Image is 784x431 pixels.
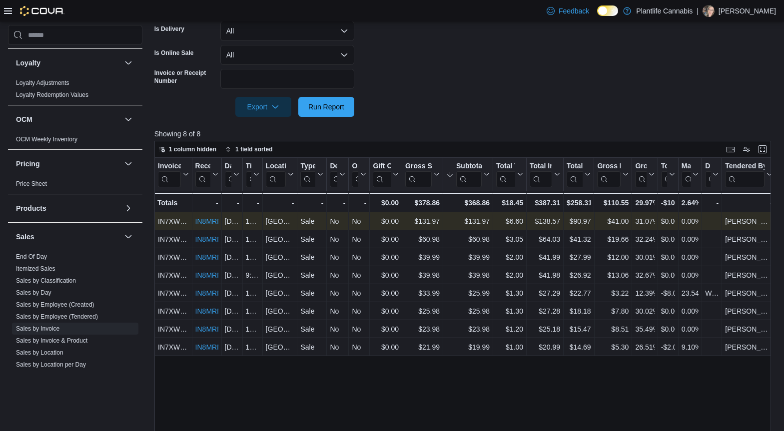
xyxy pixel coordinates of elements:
div: $131.97 [446,215,490,227]
label: Is Online Sale [154,49,194,57]
div: - [224,197,239,209]
button: 1 column hidden [155,143,220,155]
div: IN7XWK-4493237 [158,269,189,281]
button: Time [245,162,259,187]
div: $25.99 [446,287,490,299]
div: Sale [300,287,323,299]
button: Products [16,203,120,213]
div: $23.98 [446,323,490,335]
button: Total Discount [661,162,675,187]
a: IN8MRN-H617DJ [195,271,249,279]
div: $20.99 [530,341,560,353]
div: Gross Sales [405,162,432,171]
div: 30.02% [635,305,654,317]
div: 0.00% [682,233,699,245]
div: $2.00 [496,269,523,281]
div: Delivery [330,162,337,171]
a: Itemized Sales [16,265,55,272]
div: 31.07% [635,215,654,227]
div: Delivery [330,162,337,187]
div: $41.98 [530,269,560,281]
div: $41.00 [597,215,629,227]
div: $387.31 [530,197,560,209]
a: IN8MRN-H62RQB [195,253,252,261]
div: $1.30 [496,305,523,317]
a: Loyalty Adjustments [16,79,69,86]
div: Tendered By [725,162,765,187]
div: [PERSON_NAME] [725,233,773,245]
div: $1.20 [496,323,523,335]
div: [PERSON_NAME] [725,251,773,263]
button: Total Cost [567,162,591,187]
span: Sales by Invoice & Product [16,337,87,345]
div: $26.92 [567,269,591,281]
div: 0.00% [682,215,699,227]
div: [DATE] [224,287,239,299]
button: Date [224,162,239,187]
button: Type [300,162,323,187]
span: Sales by Employee (Tendered) [16,313,98,321]
div: $110.55 [597,197,629,209]
span: End Of Day [16,253,47,261]
span: 1 column hidden [169,145,216,153]
h3: Products [16,203,46,213]
span: Sales by Day [16,289,51,297]
div: [DATE] [224,323,239,335]
a: IN8MRN-H625J1 [195,307,248,315]
div: Location [265,162,286,187]
div: No [352,323,366,335]
a: Sales by Classification [16,277,76,284]
div: 32.67% [635,269,654,281]
div: 0.00% [682,323,699,335]
button: Keyboard shortcuts [725,143,737,155]
div: Discount Reason [705,162,711,187]
span: 1 field sorted [235,145,273,153]
button: Invoice # [158,162,189,187]
span: Itemized Sales [16,265,55,273]
div: Gross Profit [597,162,621,187]
div: IN7XWK-4493301 [158,305,189,317]
span: Sales by Invoice [16,325,59,333]
div: $0.00 [661,269,675,281]
span: Feedback [559,6,589,16]
div: No [352,305,366,317]
div: [GEOGRAPHIC_DATA][PERSON_NAME] - [GEOGRAPHIC_DATA] [265,287,294,299]
div: No [330,251,345,263]
a: IN8MRN-H62L3H [195,289,250,297]
div: No [352,251,366,263]
button: Loyalty [16,58,120,68]
button: Loyalty [122,57,134,69]
span: Sales by Classification [16,277,76,285]
button: OCM [122,113,134,125]
div: IN7XWK-4493461 [158,215,189,227]
div: Sale [300,305,323,317]
label: Is Delivery [154,25,184,33]
div: [PERSON_NAME] [725,323,773,335]
a: Sales by Employee (Created) [16,301,94,308]
div: Location [265,162,286,171]
div: IN7XWK-4493262 [158,323,189,335]
div: $0.00 [373,251,399,263]
div: $3.05 [496,233,523,245]
div: 32.24% [635,233,654,245]
button: Gross Sales [405,162,440,187]
div: 11:17:55 AM [245,215,259,227]
a: Sales by Location per Day [16,361,86,368]
button: Gross Margin [635,162,654,187]
div: 10:45:34 AM [245,341,259,353]
div: $18.45 [496,197,523,209]
div: Online [352,162,358,171]
p: Plantlife Cannabis [636,5,693,17]
div: Total Tax [496,162,515,187]
div: $39.99 [446,251,490,263]
div: $1.00 [496,341,523,353]
div: Markdown Percent [682,162,691,171]
div: Total Invoiced [530,162,552,171]
button: Run Report [298,97,354,117]
div: - [705,197,719,209]
div: [DATE] [224,233,239,245]
div: 35.49% [635,323,654,335]
div: [GEOGRAPHIC_DATA][PERSON_NAME] - [GEOGRAPHIC_DATA] [265,323,294,335]
div: No [330,287,345,299]
button: Total Tax [496,162,523,187]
